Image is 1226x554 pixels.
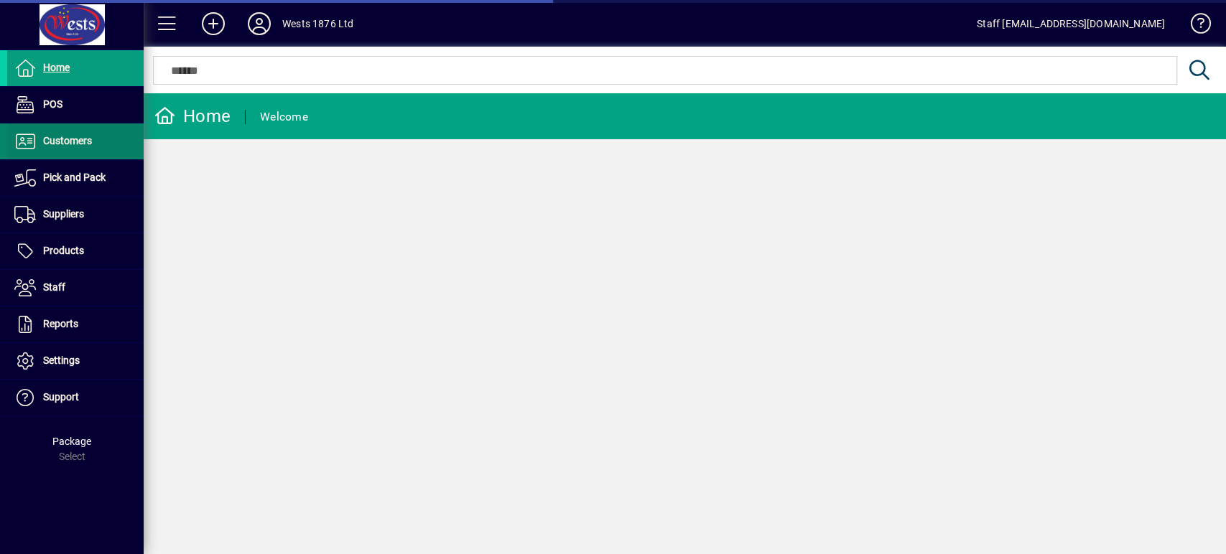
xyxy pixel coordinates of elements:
[43,208,84,220] span: Suppliers
[190,11,236,37] button: Add
[7,197,144,233] a: Suppliers
[7,343,144,379] a: Settings
[7,380,144,415] a: Support
[7,123,144,159] a: Customers
[7,233,144,269] a: Products
[43,391,79,403] span: Support
[236,11,282,37] button: Profile
[52,436,91,447] span: Package
[154,105,231,128] div: Home
[43,245,84,256] span: Products
[43,281,65,293] span: Staff
[282,12,353,35] div: Wests 1876 Ltd
[43,318,78,329] span: Reports
[7,160,144,196] a: Pick and Pack
[7,87,144,123] a: POS
[977,12,1165,35] div: Staff [EMAIL_ADDRESS][DOMAIN_NAME]
[260,105,308,128] div: Welcome
[43,355,80,366] span: Settings
[7,270,144,306] a: Staff
[7,306,144,342] a: Reports
[43,62,70,73] span: Home
[43,135,92,146] span: Customers
[1179,3,1208,50] a: Knowledge Base
[43,172,106,183] span: Pick and Pack
[43,98,62,110] span: POS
